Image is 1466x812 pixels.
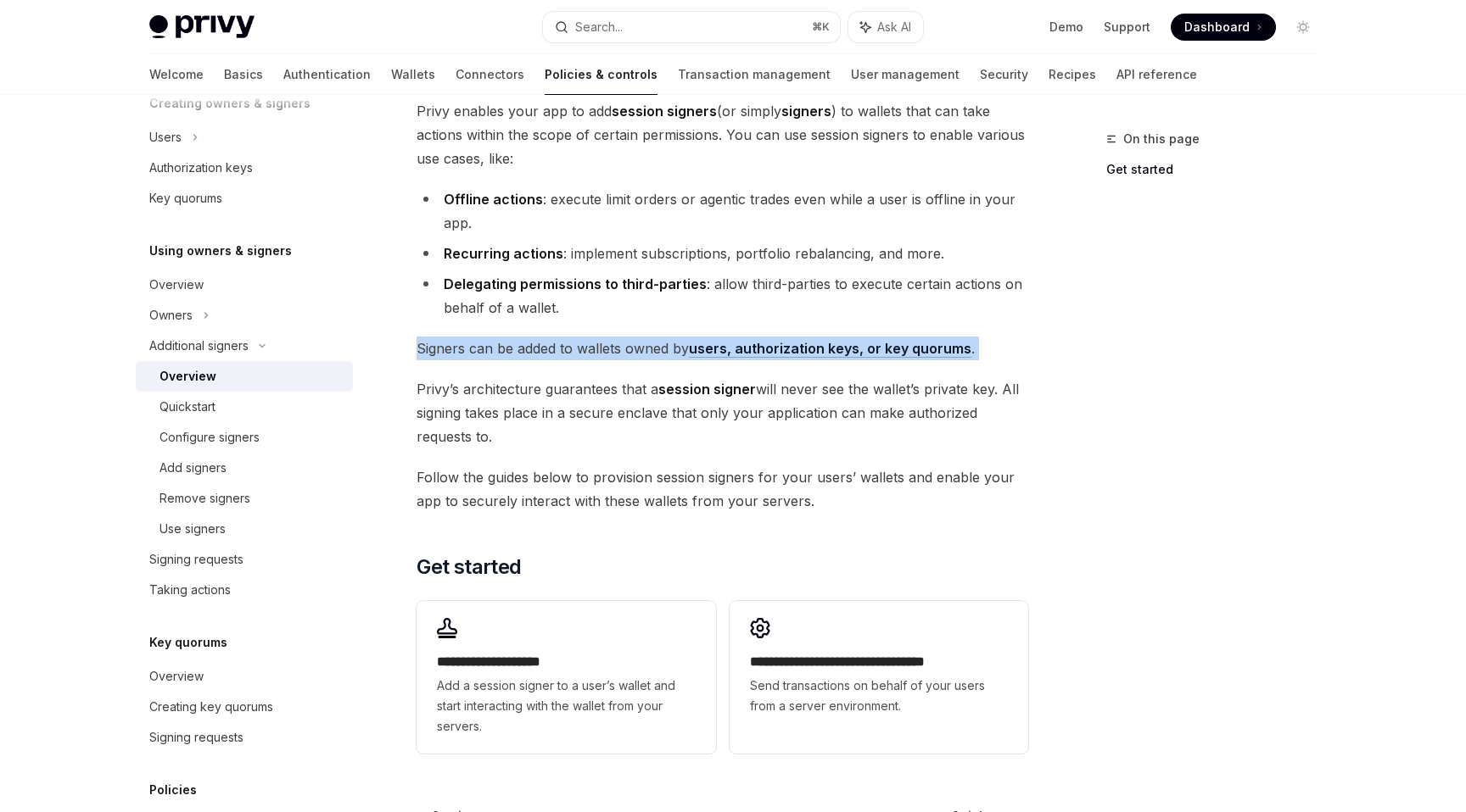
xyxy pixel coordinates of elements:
[417,187,1028,235] li: : execute limit orders or agentic trades even while a user is offline in your app.
[750,676,1008,716] span: Send transactions on behalf of your users from a server environment.
[159,427,260,448] div: Configure signers
[136,153,353,183] a: Authorization keys
[136,361,353,392] a: Overview
[812,20,830,34] span: ⌘ K
[545,54,657,95] a: Policies & controls
[612,103,717,120] strong: session signers
[149,241,292,261] h5: Using owners & signers
[149,275,204,295] div: Overview
[1184,19,1250,36] span: Dashboard
[781,103,831,120] strong: signers
[877,19,911,36] span: Ask AI
[149,158,253,178] div: Authorization keys
[149,188,222,209] div: Key quorums
[417,242,1028,265] li: : implement subscriptions, portfolio rebalancing, and more.
[149,15,255,39] img: light logo
[1049,54,1096,95] a: Recipes
[417,377,1028,448] span: Privy’s architecture guarantees that a will never see the wallet’s private key. All signing takes...
[851,54,960,95] a: User management
[444,191,543,208] strong: Offline actions
[444,245,563,262] strong: Recurring actions
[149,580,231,600] div: Taking actions
[149,697,273,717] div: Creating key quorums
[417,336,1028,360] span: Signers can be added to wallets owned by .
[543,12,840,42] button: Search...⌘K
[149,127,182,147] div: Users
[848,12,923,42] button: Ask AI
[417,553,521,581] span: Get started
[149,632,227,653] h5: Key quorums
[136,544,353,575] a: Signing requests
[159,519,226,539] div: Use signers
[136,270,353,300] a: Overview
[678,54,831,95] a: Transaction management
[456,54,524,95] a: Connectors
[136,392,353,422] a: Quickstart
[136,661,353,692] a: Overview
[159,366,216,387] div: Overview
[136,183,353,214] a: Key quorums
[391,54,435,95] a: Wallets
[417,99,1028,170] span: Privy enables your app to add (or simply ) to wallets that can take actions within the scope of c...
[1106,156,1330,183] a: Get started
[1104,19,1150,36] a: Support
[283,54,371,95] a: Authentication
[417,272,1028,320] li: : allow third-parties to execute certain actions on behalf of a wallet.
[437,676,695,737] span: Add a session signer to a user’s wallet and start interacting with the wallet from your servers.
[136,692,353,722] a: Creating key quorums
[136,722,353,753] a: Signing requests
[689,340,971,358] a: users, authorization keys, or key quorums
[149,549,243,570] div: Signing requests
[149,336,249,356] div: Additional signers
[159,488,250,509] div: Remove signers
[159,458,227,478] div: Add signers
[980,54,1028,95] a: Security
[136,483,353,514] a: Remove signers
[136,514,353,544] a: Use signers
[149,727,243,748] div: Signing requests
[149,305,193,325] div: Owners
[1171,14,1276,41] a: Dashboard
[658,381,756,398] strong: session signer
[149,780,197,800] h5: Policies
[136,453,353,483] a: Add signers
[1123,129,1200,149] span: On this page
[444,275,707,292] strong: Delegating permissions to third-parties
[224,54,263,95] a: Basics
[136,575,353,605] a: Taking actions
[575,17,623,37] div: Search...
[149,54,204,95] a: Welcome
[159,397,215,417] div: Quickstart
[1290,14,1317,41] button: Toggle dark mode
[1049,19,1083,36] a: Demo
[417,601,715,754] a: **** **** **** *****Add a session signer to a user’s wallet and start interacting with the wallet...
[149,666,204,687] div: Overview
[1116,54,1197,95] a: API reference
[136,422,353,453] a: Configure signers
[417,465,1028,513] span: Follow the guides below to provision session signers for your users’ wallets and enable your app ...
